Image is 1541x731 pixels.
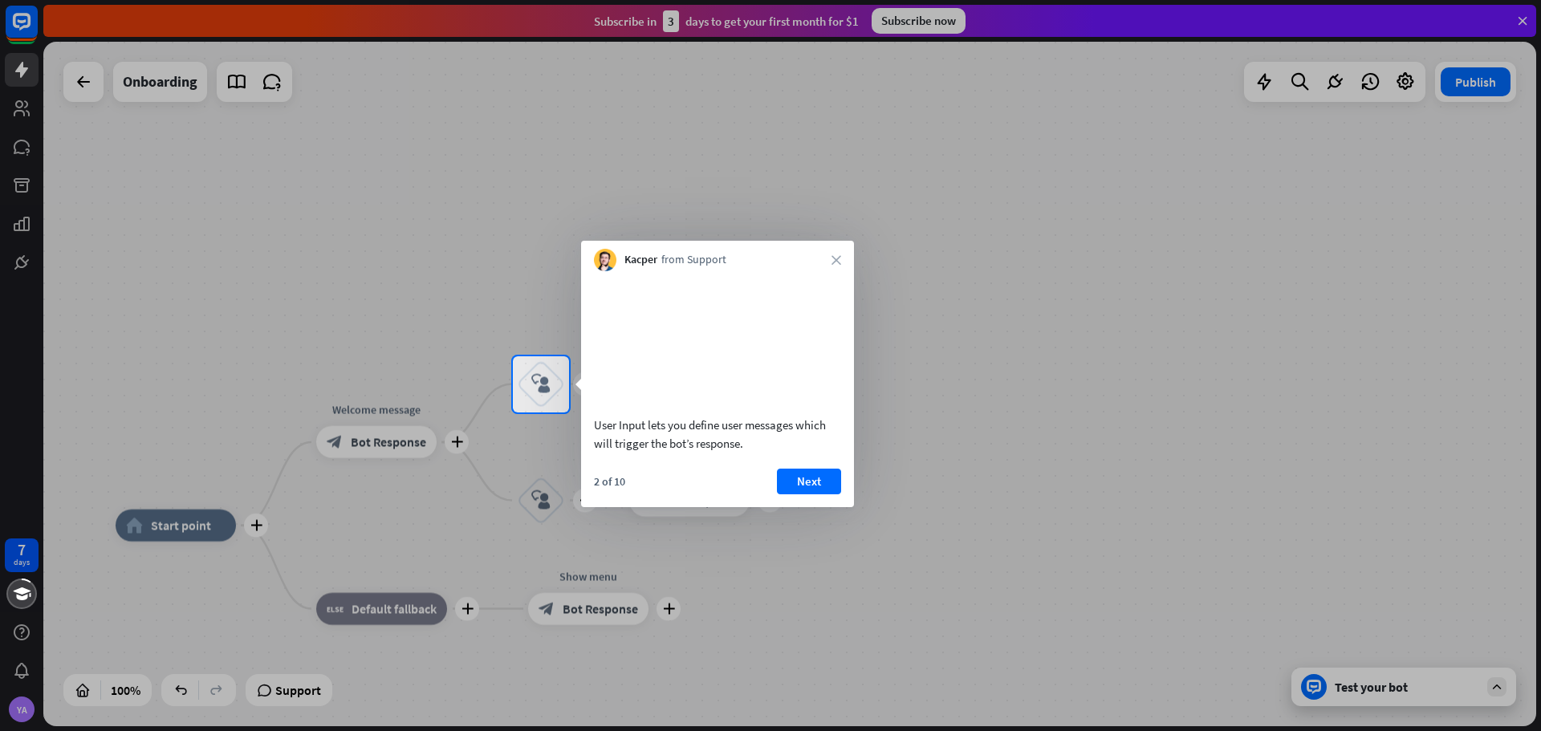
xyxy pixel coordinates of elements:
button: Next [777,469,841,494]
i: block_user_input [531,375,551,394]
i: close [831,255,841,265]
span: from Support [661,252,726,268]
div: 2 of 10 [594,474,625,489]
span: Kacper [624,252,657,268]
button: Open LiveChat chat widget [13,6,61,55]
div: User Input lets you define user messages which will trigger the bot’s response. [594,416,841,453]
